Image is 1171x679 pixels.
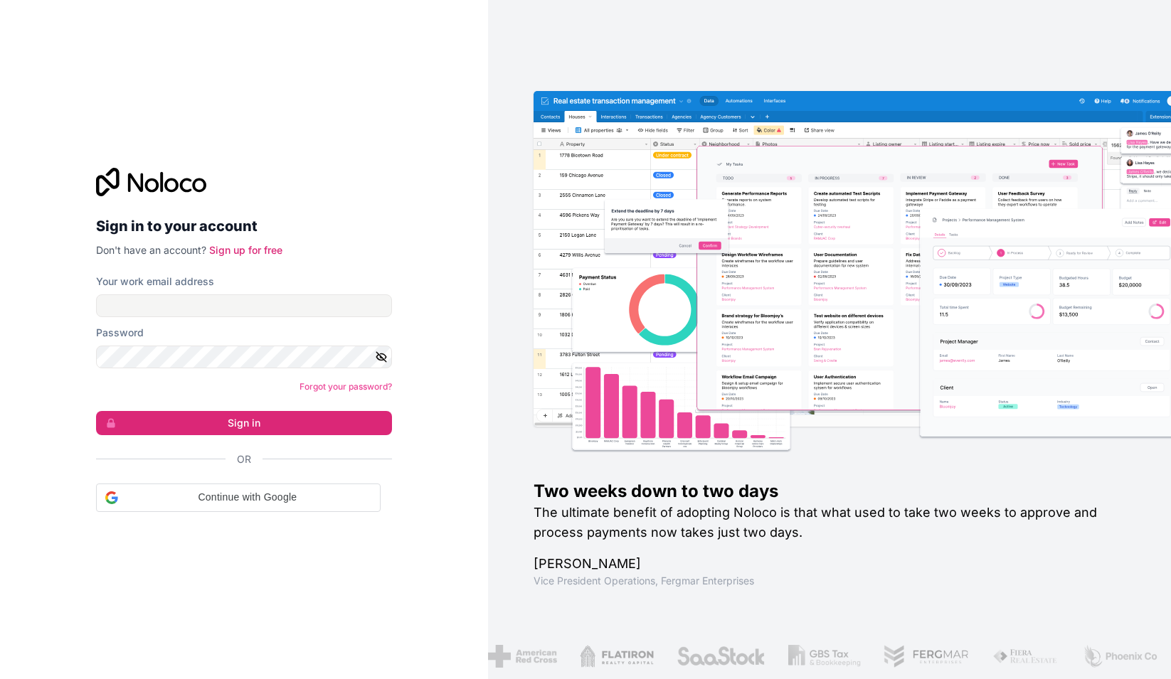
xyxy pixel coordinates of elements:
[677,645,766,668] img: /assets/saastock-C6Zbiodz.png
[534,554,1125,574] h1: [PERSON_NAME]
[96,294,392,317] input: Email address
[534,574,1125,588] h1: Vice President Operations , Fergmar Enterprises
[534,503,1125,542] h2: The ultimate benefit of adopting Noloco is that what used to take two weeks to approve and proces...
[300,381,392,392] a: Forgot your password?
[96,411,392,435] button: Sign in
[534,480,1125,503] h1: Two weeks down to two days
[992,645,1059,668] img: /assets/fiera-fwj2N5v4.png
[488,645,557,668] img: /assets/american-red-cross-BAupjrZR.png
[96,346,392,368] input: Password
[96,244,206,256] span: Don't have an account?
[96,326,144,340] label: Password
[96,274,214,289] label: Your work email address
[124,490,371,505] span: Continue with Google
[237,452,251,466] span: Or
[96,483,381,512] div: Continue with Google
[884,645,970,668] img: /assets/fergmar-CudnrXN5.png
[580,645,654,668] img: /assets/flatiron-C8eUkumj.png
[96,213,392,239] h2: Sign in to your account
[1082,645,1159,668] img: /assets/phoenix-BREaitsQ.png
[209,244,282,256] a: Sign up for free
[788,645,861,668] img: /assets/gbstax-C-GtDUiK.png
